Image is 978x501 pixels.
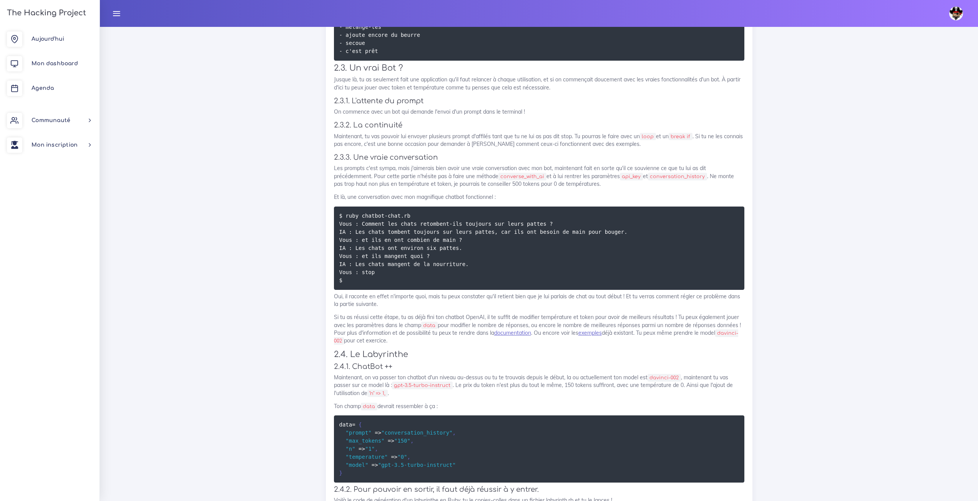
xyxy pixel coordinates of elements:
code: loop [640,133,656,141]
p: Ton champ devrait ressembler à ça : [334,402,744,410]
p: Oui, il raconte en effet n'importe quoi, mais tu peux constater qu'il retient bien que je lui par... [334,293,744,308]
code: data [421,322,438,329]
span: = [375,430,378,436]
span: { [359,422,362,428]
code: "n" => 1, [367,390,388,397]
h4: 2.4.1. ChatBot ++ [334,362,744,371]
h4: 2.3.1. L'attente du prompt [334,97,744,105]
span: Communauté [32,117,70,123]
h3: 2.3. Un vrai Bot ? [334,63,744,73]
h3: 2.4. Le Labyrinthe [334,350,744,359]
p: Si tu as réussi cette étape, tu as déjà fini ton chatbot OpenAI, il te suffit de modifier tempéra... [334,313,744,344]
span: "0" [397,454,407,460]
span: , [375,446,378,452]
code: $ ruby chatbot-chat.rb Vous : Comment les chats retombent-ils toujours sur leurs pattes ? IA : Le... [339,212,628,284]
span: "prompt" [345,430,371,436]
h4: 2.3.2. La continuité [334,121,744,129]
code: break if [669,133,692,141]
img: avatar [949,7,963,20]
span: "temperature" [345,454,388,460]
span: = [359,446,362,452]
h3: The Hacking Project [5,9,86,17]
span: , [453,430,456,436]
code: data > > > > > [339,420,456,477]
p: Les prompts c'est sympa, mais j'aimerais bien avoir une vraie conversation avec mon bot, maintena... [334,164,744,188]
span: Mon inscription [32,142,78,148]
code: data [361,403,377,410]
p: Jusque là, tu as seulement fait une application qu'il faut relancer à chaque utilisation, et si o... [334,76,744,91]
span: = [352,422,355,428]
h4: 2.4.2. Pour pouvoir en sortir, il faut déjà réussir à y entrer. [334,485,744,494]
span: = [388,438,391,444]
span: "model" [345,462,368,468]
span: , [410,438,413,444]
span: "conversation_history" [381,430,452,436]
span: = [372,462,375,468]
span: Aujourd'hui [32,36,64,42]
span: Mon dashboard [32,61,78,66]
h4: 2.3.3. Une vraie conversation [334,153,744,162]
span: "max_tokens" [345,438,384,444]
code: api_key [620,173,643,180]
a: exemples [578,329,602,336]
a: documentation [494,329,531,336]
span: , [407,454,410,460]
span: "gpt-3.5-turbo-instruct" [378,462,456,468]
code: davinci-002 [648,374,681,382]
p: On commence avec un bot qui demande l'envoi d'un prompt dans le terminal ! [334,108,744,116]
span: "1" [365,446,375,452]
code: conversation_history [648,173,707,180]
code: converse_with_ai [498,173,546,180]
code: davinci-002 [334,329,739,345]
span: } [339,470,342,476]
span: "150" [394,438,410,444]
span: Agenda [32,85,54,91]
span: = [391,454,394,460]
p: Et là, une conversation avec mon magnifique chatbot fonctionnel : [334,193,744,201]
code: gpt-3.5-turbo-instruct [392,382,453,389]
p: Maintenant, tu vas pouvoir lui envoyer plusieurs prompt d'affilés tant que tu ne lui as pas dit s... [334,132,744,148]
p: Maintenant, on va passer ton chatbot d'un niveau au-dessus ou tu te trouvais depuis le début, la ... [334,374,744,397]
span: "n" [345,446,355,452]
